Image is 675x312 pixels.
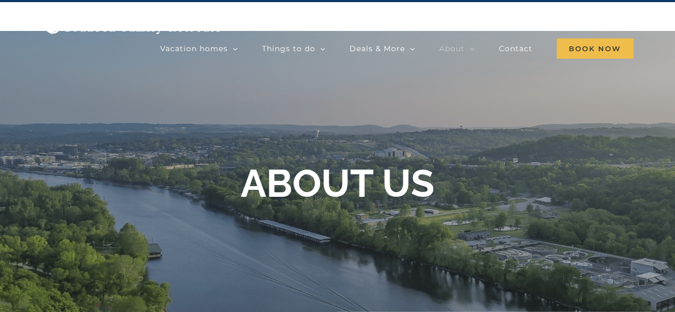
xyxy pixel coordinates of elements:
[350,45,405,52] span: Deals & More
[241,161,434,206] b: ABOUT US
[499,38,533,59] a: Contact
[160,38,633,59] nav: Main Menu
[439,45,465,52] span: About
[160,45,228,52] span: Vacation homes
[557,38,633,59] a: Book Now
[42,11,223,35] img: Branson Family Retreats Logo
[262,45,315,52] span: Things to do
[499,45,533,52] span: Contact
[439,38,475,59] a: About
[350,38,415,59] a: Deals & More
[262,38,325,59] a: Things to do
[160,38,238,59] a: Vacation homes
